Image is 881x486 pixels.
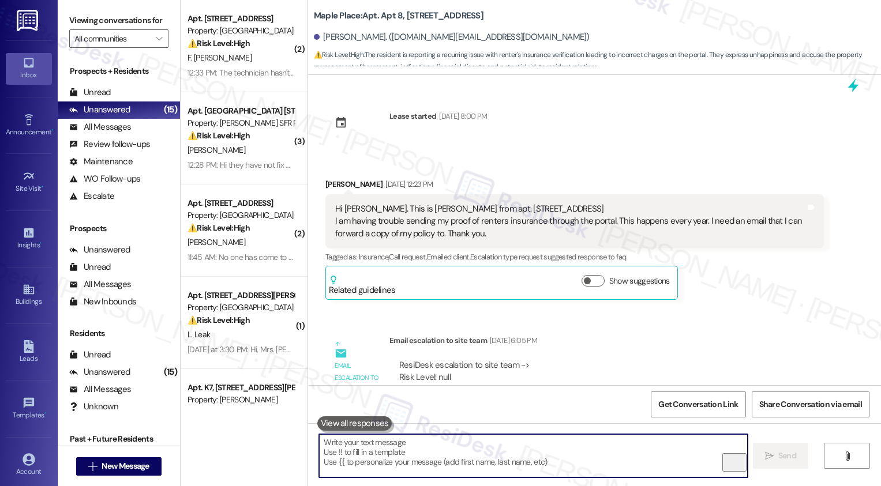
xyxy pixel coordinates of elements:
[188,289,294,302] div: Apt. [STREET_ADDRESS][PERSON_NAME]
[188,329,210,340] span: L. Leak
[69,86,111,99] div: Unread
[765,451,774,461] i: 
[69,156,133,168] div: Maintenance
[69,278,131,291] div: All Messages
[58,223,180,235] div: Prospects
[69,383,131,395] div: All Messages
[188,315,250,325] strong: ⚠️ Risk Level: High
[335,360,380,397] div: Email escalation to site team
[314,49,881,74] span: : The resident is reporting a recurring issue with renter's insurance verification leading to inc...
[69,104,130,116] div: Unanswered
[188,160,801,170] div: 12:28 PM: Hi they have not fix bathroom ceiling and water leaking in hallway guy said it leak out...
[161,363,180,381] div: (15)
[76,457,162,476] button: New Message
[6,223,52,254] a: Insights •
[58,327,180,340] div: Residents
[69,296,136,308] div: New Inbounds
[753,443,809,469] button: Send
[69,12,168,29] label: Viewing conversations for
[359,252,389,262] span: Insurance ,
[188,117,294,129] div: Property: [PERSON_NAME] SFR Portfolio
[188,38,250,48] strong: ⚠️ Risk Level: High
[69,261,111,273] div: Unread
[188,25,294,37] div: Property: [GEOGRAPHIC_DATA]
[470,252,626,262] span: Escalation type request suggested response to faq
[6,53,52,84] a: Inbox
[389,110,437,122] div: Lease started
[6,280,52,311] a: Buildings
[40,239,42,247] span: •
[609,275,670,287] label: Show suggestions
[161,101,180,119] div: (15)
[42,183,43,191] span: •
[69,244,130,256] div: Unanswered
[325,178,824,194] div: [PERSON_NAME]
[6,337,52,368] a: Leads
[69,138,150,150] div: Review follow-ups
[188,67,617,78] div: 12:33 PM: The technician hasn't arrived yet to fix the dishwasher. His scheduled arrival time was...
[69,121,131,133] div: All Messages
[188,105,294,117] div: Apt. [GEOGRAPHIC_DATA] [STREET_ADDRESS]
[69,366,130,378] div: Unanswered
[335,203,805,240] div: Hi [PERSON_NAME]. This is [PERSON_NAME] from apt. [STREET_ADDRESS] I am having trouble sending my...
[6,393,52,424] a: Templates •
[6,167,52,198] a: Site Visit •
[58,65,180,77] div: Prospects + Residents
[188,252,407,262] div: 11:45 AM: No one has come to complete my maintenance request
[188,52,252,63] span: F. [PERSON_NAME]
[389,334,824,351] div: Email escalation to site team
[44,409,46,417] span: •
[6,450,52,481] a: Account
[314,50,363,59] strong: ⚠️ Risk Level: High
[427,252,470,262] span: Emailed client ,
[658,398,738,410] span: Get Conversation Link
[188,145,245,155] span: [PERSON_NAME]
[51,126,53,134] span: •
[69,401,118,413] div: Unknown
[752,391,869,417] button: Share Conversation via email
[399,359,814,409] div: ResiDesk escalation to site team -> Risk Level: null Topics: email address for the renters insura...
[69,349,111,361] div: Unread
[383,178,433,190] div: [DATE] 12:23 PM
[487,334,537,346] div: [DATE] 6:05 PM
[188,197,294,209] div: Apt. [STREET_ADDRESS]
[319,434,748,477] textarea: To enrich screen reader interactions, please activate Accessibility in Grammarly extension settings
[188,13,294,25] div: Apt. [STREET_ADDRESS]
[102,460,149,472] span: New Message
[759,398,862,410] span: Share Conversation via email
[651,391,745,417] button: Get Conversation Link
[69,190,114,202] div: Escalate
[69,173,140,185] div: WO Follow-ups
[314,31,590,43] div: [PERSON_NAME]. ([DOMAIN_NAME][EMAIL_ADDRESS][DOMAIN_NAME])
[188,302,294,314] div: Property: [GEOGRAPHIC_DATA]
[314,10,483,22] b: Maple Place: Apt. Apt 8, [STREET_ADDRESS]
[325,248,824,265] div: Tagged as:
[156,34,162,43] i: 
[436,110,487,122] div: [DATE] 8:00 PM
[188,237,245,247] span: [PERSON_NAME]
[17,10,40,31] img: ResiDesk Logo
[389,252,427,262] span: Call request ,
[58,433,180,445] div: Past + Future Residents
[188,223,250,233] strong: ⚠️ Risk Level: High
[88,462,97,471] i: 
[843,451,852,461] i: 
[188,209,294,221] div: Property: [GEOGRAPHIC_DATA]
[188,382,294,394] div: Apt. K7, [STREET_ADDRESS][PERSON_NAME]
[329,275,396,296] div: Related guidelines
[74,29,150,48] input: All communities
[188,130,250,141] strong: ⚠️ Risk Level: High
[188,394,294,406] div: Property: [PERSON_NAME]
[778,450,796,462] span: Send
